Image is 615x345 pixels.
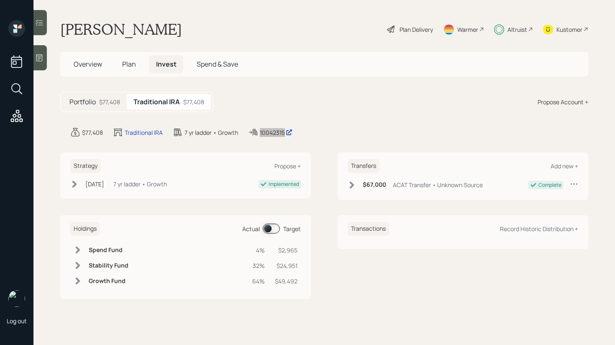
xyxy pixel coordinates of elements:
[274,162,301,170] div: Propose +
[125,128,163,137] div: Traditional IRA
[348,159,379,173] h6: Transfers
[156,59,177,69] span: Invest
[89,262,128,269] h6: Stability Fund
[507,25,527,34] div: Altruist
[7,317,27,325] div: Log out
[70,159,101,173] h6: Strategy
[242,224,260,233] div: Actual
[69,98,96,106] h5: Portfolio
[252,246,265,255] div: 4%
[82,128,103,137] div: $77,408
[538,181,561,189] div: Complete
[457,25,478,34] div: Warmer
[348,222,389,236] h6: Transactions
[252,277,265,286] div: 64%
[85,180,104,188] div: [DATE]
[551,162,578,170] div: Add new +
[363,181,386,188] h6: $67,000
[275,261,297,270] div: $24,951
[89,247,128,254] h6: Spend Fund
[197,59,238,69] span: Spend & Save
[275,246,297,255] div: $2,965
[74,59,102,69] span: Overview
[275,277,297,286] div: $49,492
[500,225,578,233] div: Record Historic Distribution +
[113,180,167,188] div: 7 yr ladder • Growth
[252,261,265,270] div: 32%
[260,128,292,137] div: 10042315
[269,180,299,188] div: Implemented
[556,25,582,34] div: Kustomer
[133,98,180,106] h5: Traditional IRA
[8,290,25,307] img: retirable_logo.png
[70,222,100,236] h6: Holdings
[393,180,483,189] div: ACAT Transfer • Unknown Source
[89,278,128,285] h6: Growth Fund
[184,128,238,137] div: 7 yr ladder • Growth
[283,224,301,233] div: Target
[183,98,204,106] div: $77,408
[400,25,433,34] div: Plan Delivery
[99,98,120,106] div: $77,408
[538,98,588,106] div: Propose Account +
[122,59,136,69] span: Plan
[60,20,182,39] h1: [PERSON_NAME]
